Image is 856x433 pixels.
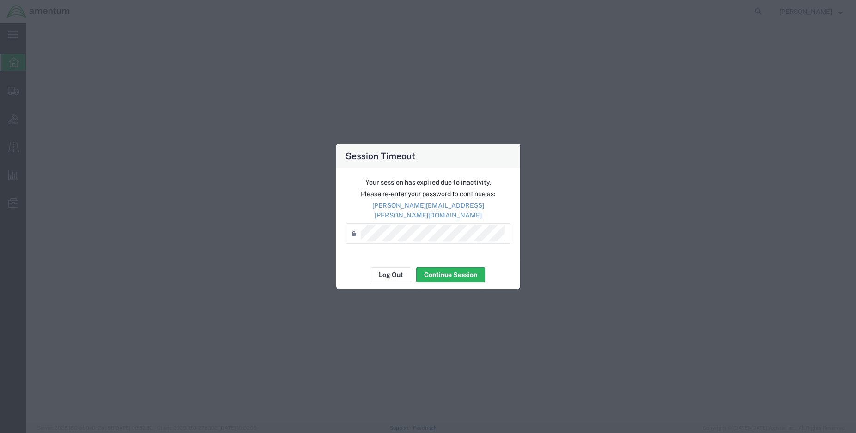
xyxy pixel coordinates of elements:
[346,201,510,220] p: [PERSON_NAME][EMAIL_ADDRESS][PERSON_NAME][DOMAIN_NAME]
[416,267,485,282] button: Continue Session
[346,178,510,187] p: Your session has expired due to inactivity.
[371,267,411,282] button: Log Out
[346,189,510,199] p: Please re-enter your password to continue as:
[346,149,415,162] h4: Session Timeout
